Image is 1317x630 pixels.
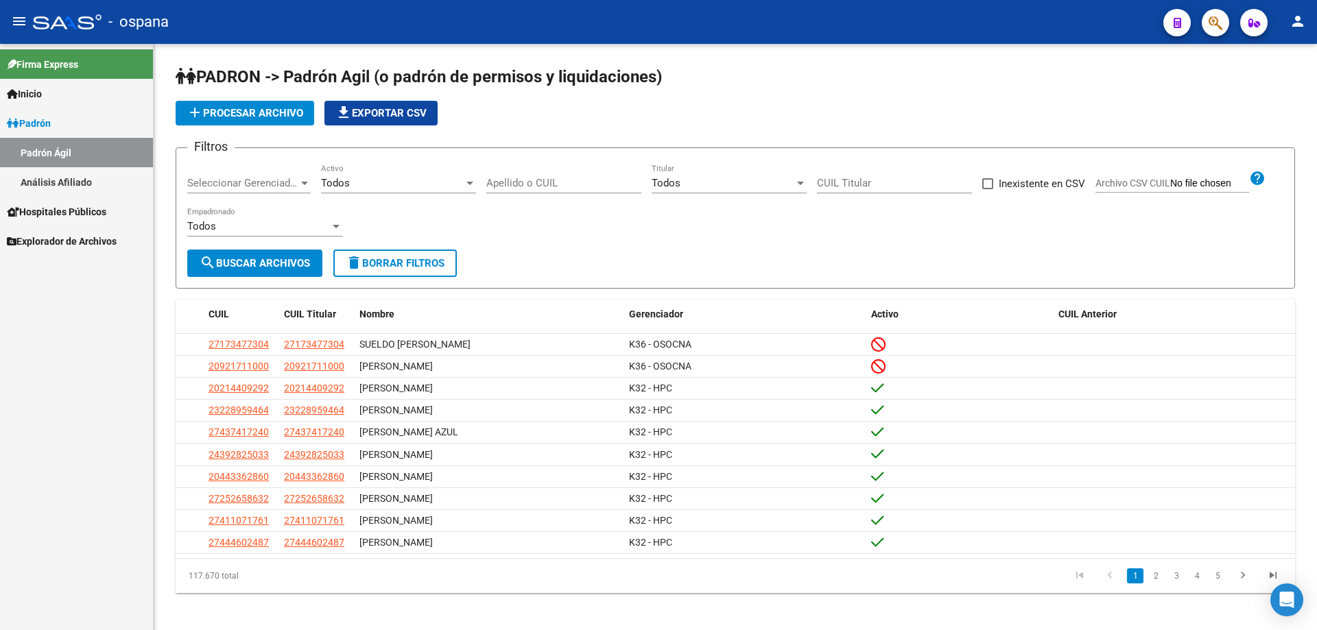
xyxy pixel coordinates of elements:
a: go to last page [1260,568,1286,583]
a: 3 [1168,568,1185,583]
datatable-header-cell: CUIL Titular [278,300,354,329]
span: K36 - OSOCNA [629,361,691,372]
span: [PERSON_NAME] [359,537,433,548]
span: Explorador de Archivos [7,234,117,249]
span: K32 - HPC [629,383,672,393]
span: - ospana [108,7,169,37]
mat-icon: menu [11,13,27,29]
span: [PERSON_NAME] [359,515,433,526]
h3: Filtros [187,137,235,156]
span: 23228959464 [209,404,269,415]
span: 20214409292 [284,383,344,393]
li: page 4 [1187,564,1207,587]
div: 117.670 total [176,559,397,593]
span: Gerenciador [629,308,683,319]
span: 27437417240 [284,426,344,437]
mat-icon: help [1249,170,1266,186]
span: K36 - OSOCNA [629,339,691,350]
mat-icon: delete [346,254,362,271]
span: 20921711000 [284,361,344,372]
span: Nombre [359,308,394,319]
span: [PERSON_NAME] [359,383,433,393]
li: page 2 [1146,564,1166,587]
span: K32 - HPC [629,426,672,437]
span: Activo [871,308,899,319]
span: 20443362860 [209,471,269,482]
datatable-header-cell: CUIL Anterior [1053,300,1295,329]
span: 27252658632 [284,493,344,504]
span: Procesar archivo [187,107,303,119]
mat-icon: file_download [335,104,352,121]
li: page 3 [1166,564,1187,587]
span: Inexistente en CSV [999,175,1085,192]
span: Hospitales Públicos [7,204,106,219]
span: 24392825033 [284,449,344,460]
span: Todos [321,177,350,189]
span: Inicio [7,86,42,101]
span: 20443362860 [284,471,344,482]
span: 27252658632 [209,493,269,504]
a: 1 [1127,568,1143,583]
span: 23228959464 [284,404,344,415]
span: [PERSON_NAME] [359,493,433,504]
span: K32 - HPC [629,449,672,460]
span: Firma Express [7,57,78,72]
span: [PERSON_NAME] [359,361,433,372]
li: page 5 [1207,564,1228,587]
datatable-header-cell: CUIL [203,300,278,329]
button: Procesar archivo [176,101,314,125]
a: go to next page [1230,568,1256,583]
mat-icon: search [200,254,216,271]
a: 2 [1148,568,1164,583]
li: page 1 [1125,564,1146,587]
span: 20921711000 [209,361,269,372]
span: Todos [187,220,216,232]
span: Seleccionar Gerenciador [187,177,298,189]
datatable-header-cell: Activo [866,300,1053,329]
span: Exportar CSV [335,107,427,119]
span: Buscar Archivos [200,257,310,269]
mat-icon: person [1290,13,1306,29]
span: Borrar Filtros [346,257,444,269]
a: go to previous page [1097,568,1123,583]
span: PADRON -> Padrón Agil (o padrón de permisos y liquidaciones) [176,67,662,86]
span: CUIL [209,308,229,319]
span: [PERSON_NAME] [359,404,433,415]
datatable-header-cell: Nombre [354,300,624,329]
span: Todos [652,177,680,189]
a: 5 [1209,568,1226,583]
span: 27444602487 [284,537,344,548]
span: 27173477304 [209,339,269,350]
span: K32 - HPC [629,537,672,548]
span: [PERSON_NAME] [359,471,433,482]
span: K32 - HPC [629,515,672,526]
div: Open Intercom Messenger [1270,583,1303,616]
span: 24392825033 [209,449,269,460]
span: SUELDO [PERSON_NAME] [359,339,471,350]
mat-icon: add [187,104,203,121]
span: Padrón [7,116,51,131]
span: Archivo CSV CUIL [1095,178,1170,189]
span: CUIL Titular [284,308,336,319]
span: K32 - HPC [629,493,672,504]
input: Archivo CSV CUIL [1170,178,1249,190]
span: [PERSON_NAME] AZUL [359,426,458,437]
a: 4 [1189,568,1205,583]
span: 27411071761 [209,515,269,526]
span: 27444602487 [209,537,269,548]
span: 20214409292 [209,383,269,393]
span: 27173477304 [284,339,344,350]
button: Buscar Archivos [187,250,322,277]
span: CUIL Anterior [1058,308,1117,319]
span: 27411071761 [284,515,344,526]
button: Borrar Filtros [333,250,457,277]
span: 27437417240 [209,426,269,437]
span: K32 - HPC [629,404,672,415]
button: Exportar CSV [324,101,438,125]
span: K32 - HPC [629,471,672,482]
span: [PERSON_NAME] [359,449,433,460]
datatable-header-cell: Gerenciador [624,300,866,329]
a: go to first page [1067,568,1093,583]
